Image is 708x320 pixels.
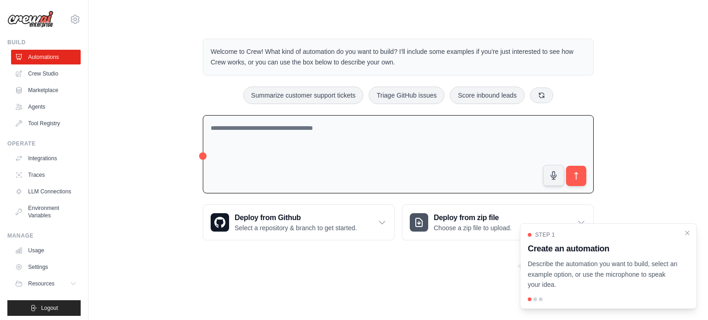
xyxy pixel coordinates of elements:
div: Manage [7,232,81,239]
a: Traces [11,168,81,182]
a: Automations [11,50,81,64]
a: LLM Connections [11,184,81,199]
h3: Deploy from zip file [434,212,512,223]
a: Settings [11,260,81,274]
button: Score inbound leads [450,87,525,104]
button: Summarize customer support tickets [243,87,363,104]
a: Usage [11,243,81,258]
button: Triage GitHub issues [369,87,444,104]
a: Agents [11,99,81,114]
span: Logout [41,304,58,312]
p: Describe the automation you want to build, select an example option, or use the microphone to spe... [528,259,678,290]
h3: Create an automation [528,242,678,255]
a: Integrations [11,151,81,166]
div: Operate [7,140,81,147]
h3: Deploy from Github [235,212,357,223]
img: Logo [7,11,53,28]
button: Close walkthrough [684,229,691,237]
span: Resources [28,280,54,287]
a: Crew Studio [11,66,81,81]
p: Choose a zip file to upload. [434,223,512,233]
p: Welcome to Crew! What kind of automation do you want to build? I'll include some examples if you'... [211,47,586,68]
button: Resources [11,276,81,291]
a: Environment Variables [11,201,81,223]
button: Logout [7,300,81,316]
a: Tool Registry [11,116,81,131]
span: Step 1 [535,231,555,239]
p: Select a repository & branch to get started. [235,223,357,233]
a: Marketplace [11,83,81,98]
div: Build [7,39,81,46]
